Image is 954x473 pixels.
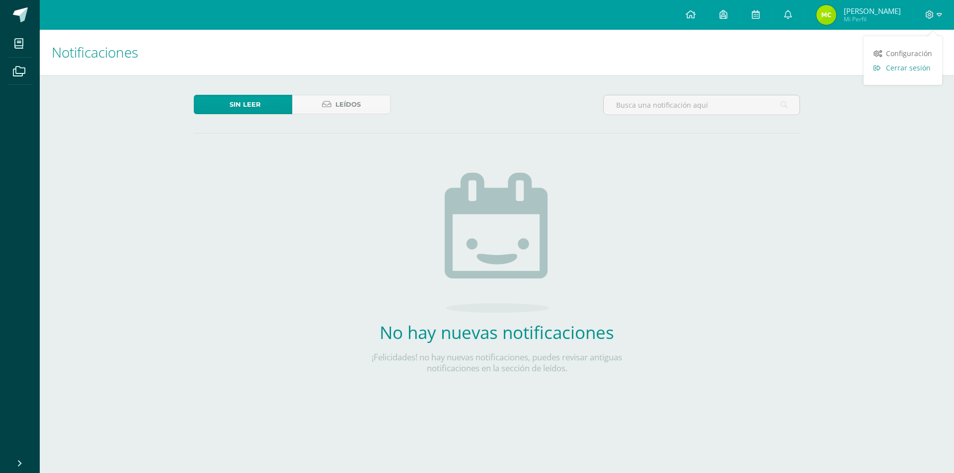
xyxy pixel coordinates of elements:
span: Mi Perfil [844,15,901,23]
span: Sin leer [230,95,261,114]
input: Busca una notificación aquí [604,95,799,115]
img: cc8623acd3032f6c49e2e6b2d430f85e.png [816,5,836,25]
span: Leídos [335,95,361,114]
h2: No hay nuevas notificaciones [350,321,643,344]
a: Configuración [864,46,942,61]
a: Cerrar sesión [864,61,942,75]
span: [PERSON_NAME] [844,6,901,16]
a: Sin leer [194,95,292,114]
span: Cerrar sesión [886,63,931,72]
p: ¡Felicidades! no hay nuevas notificaciones, puedes revisar antiguas notificaciones en la sección ... [350,352,643,374]
a: Leídos [292,95,391,114]
span: Configuración [886,49,932,58]
img: no_activities.png [445,173,549,313]
span: Notificaciones [52,43,138,62]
